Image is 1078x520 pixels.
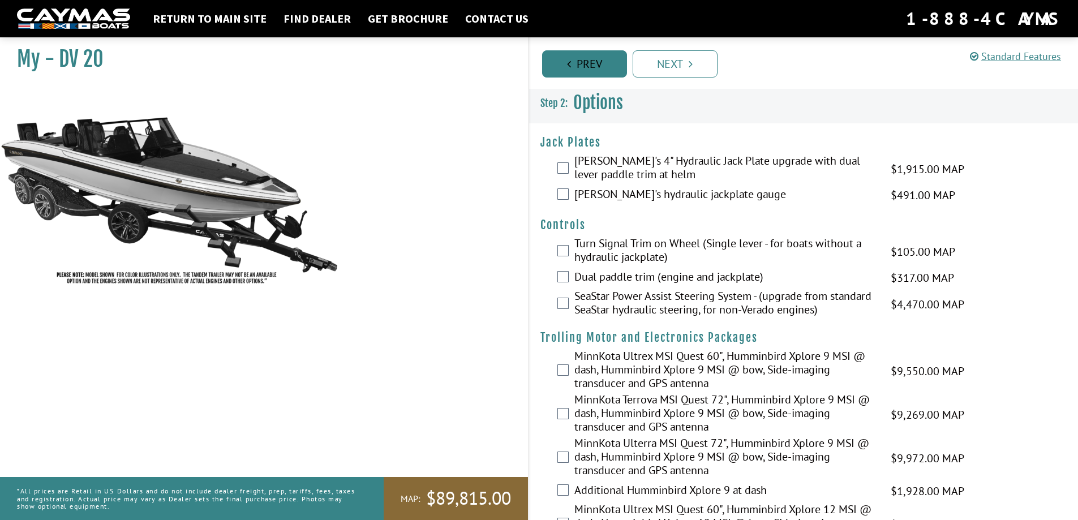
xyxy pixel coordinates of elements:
label: [PERSON_NAME]'s hydraulic jackplate gauge [574,187,877,204]
span: $89,815.00 [426,487,511,510]
label: Additional Humminbird Xplore 9 at dash [574,483,877,500]
a: MAP:$89,815.00 [384,477,528,520]
span: $4,470.00 MAP [891,296,964,313]
a: Find Dealer [278,11,357,26]
span: $9,972.00 MAP [891,450,964,467]
label: Dual paddle trim (engine and jackplate) [574,270,877,286]
label: MinnKota Ultrex MSI Quest 60", Humminbird Xplore 9 MSI @ dash, Humminbird Xplore 9 MSI @ bow, Sid... [574,349,877,393]
span: $1,928.00 MAP [891,483,964,500]
a: Contact Us [459,11,534,26]
span: $9,269.00 MAP [891,406,964,423]
a: Standard Features [970,50,1061,63]
label: SeaStar Power Assist Steering System - (upgrade from standard SeaStar hydraulic steering, for non... [574,289,877,319]
label: [PERSON_NAME]'s 4" Hydraulic Jack Plate upgrade with dual lever paddle trim at helm [574,154,877,184]
p: *All prices are Retail in US Dollars and do not include dealer freight, prep, tariffs, fees, taxe... [17,482,358,515]
h4: Controls [540,218,1067,232]
div: 1-888-4CAYMAS [906,6,1061,31]
h1: My - DV 20 [17,46,500,72]
span: $105.00 MAP [891,243,955,260]
label: Turn Signal Trim on Wheel (Single lever - for boats without a hydraulic jackplate) [574,237,877,267]
img: white-logo-c9c8dbefe5ff5ceceb0f0178aa75bf4bb51f6bca0971e226c86eb53dfe498488.png [17,8,130,29]
label: MinnKota Ulterra MSI Quest 72", Humminbird Xplore 9 MSI @ dash, Humminbird Xplore 9 MSI @ bow, Si... [574,436,877,480]
label: MinnKota Terrova MSI Quest 72", Humminbird Xplore 9 MSI @ dash, Humminbird Xplore 9 MSI @ bow, Si... [574,393,877,436]
h4: Jack Plates [540,135,1067,149]
a: Get Brochure [362,11,454,26]
a: Prev [542,50,627,78]
a: Return to main site [147,11,272,26]
span: MAP: [401,493,420,505]
span: $1,915.00 MAP [891,161,964,178]
span: $317.00 MAP [891,269,954,286]
h4: Trolling Motor and Electronics Packages [540,330,1067,345]
a: Next [633,50,718,78]
span: $491.00 MAP [891,187,955,204]
span: $9,550.00 MAP [891,363,964,380]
